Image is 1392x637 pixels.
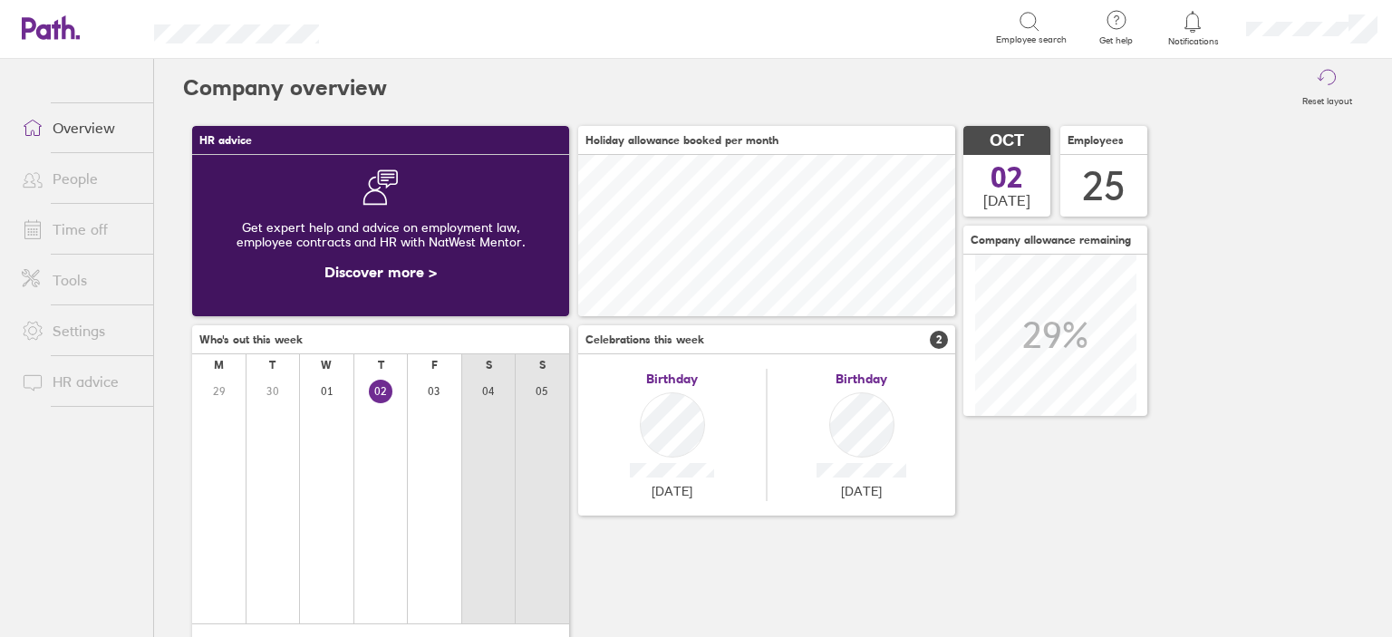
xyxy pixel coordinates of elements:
[199,333,303,346] span: Who's out this week
[841,484,882,498] span: [DATE]
[539,359,546,372] div: S
[269,359,275,372] div: T
[1087,35,1145,46] span: Get help
[7,262,153,298] a: Tools
[7,363,153,400] a: HR advice
[1291,59,1363,117] button: Reset layout
[7,313,153,349] a: Settings
[1068,134,1124,147] span: Employees
[990,131,1024,150] span: OCT
[368,19,414,35] div: Search
[324,263,437,281] a: Discover more >
[652,484,692,498] span: [DATE]
[431,359,438,372] div: F
[486,359,492,372] div: S
[183,59,387,117] h2: Company overview
[971,234,1131,246] span: Company allowance remaining
[378,359,384,372] div: T
[585,333,704,346] span: Celebrations this week
[207,206,555,264] div: Get expert help and advice on employment law, employee contracts and HR with NatWest Mentor.
[199,134,252,147] span: HR advice
[7,211,153,247] a: Time off
[930,331,948,349] span: 2
[7,110,153,146] a: Overview
[991,163,1023,192] span: 02
[1164,9,1223,47] a: Notifications
[836,372,887,386] span: Birthday
[983,192,1030,208] span: [DATE]
[646,372,698,386] span: Birthday
[7,160,153,197] a: People
[585,134,778,147] span: Holiday allowance booked per month
[1082,163,1126,209] div: 25
[996,34,1067,45] span: Employee search
[1164,36,1223,47] span: Notifications
[321,359,332,372] div: W
[214,359,224,372] div: M
[1291,91,1363,107] label: Reset layout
